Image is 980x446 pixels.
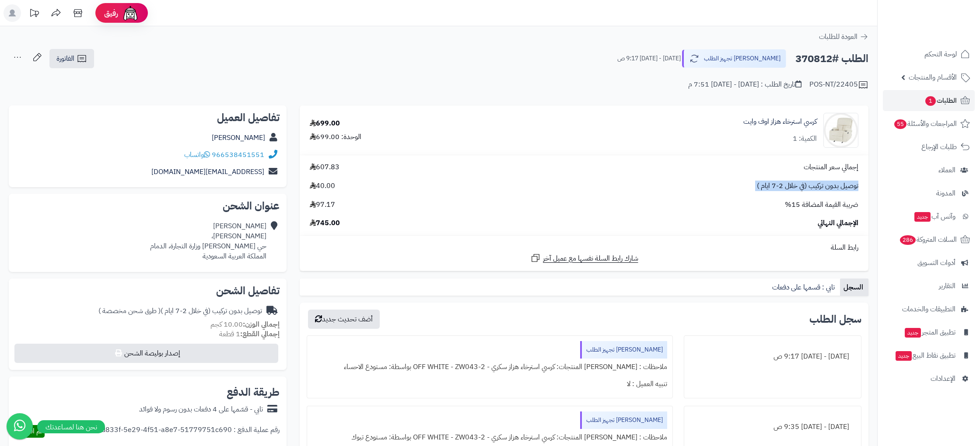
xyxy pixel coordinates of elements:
[818,218,858,228] span: الإجمالي النهائي
[883,136,975,157] a: طلبات الإرجاع
[310,218,340,228] span: 745.00
[743,117,817,127] a: كرسي استرخاء هزاز اوف وايت
[936,187,955,199] span: المدونة
[16,286,280,296] h2: تفاصيل الشحن
[310,132,361,142] div: الوحدة: 699.00
[900,235,916,245] span: 286
[883,229,975,250] a: السلات المتروكة286
[210,319,280,330] small: 10.00 كجم
[883,44,975,65] a: لوحة التحكم
[689,418,856,436] div: [DATE] - [DATE] 9:35 ص
[227,387,280,397] h2: طريقة الدفع
[924,48,957,60] span: لوحة التحكم
[23,4,45,24] a: تحديثات المنصة
[939,280,955,292] span: التقارير
[795,50,868,68] h2: الطلب #370812
[682,49,786,68] button: [PERSON_NAME] تجهيز الطلب
[883,368,975,389] a: الإعدادات
[98,306,262,316] div: توصيل بدون تركيب (في خلال 2-7 ايام )
[312,359,667,376] div: ملاحظات : [PERSON_NAME] المنتجات: كرسي استرخاء هزاز سكري - OFF WHITE - ZW043-2 بواسطة: مستودع الا...
[757,181,858,191] span: توصيل بدون تركيب (في خلال 2-7 ايام )
[543,254,638,264] span: شارك رابط السلة نفسها مع عميل آخر
[883,183,975,204] a: المدونة
[931,373,955,385] span: الإعدادات
[902,303,955,315] span: التطبيقات والخدمات
[909,71,957,84] span: الأقسام والمنتجات
[917,257,955,269] span: أدوات التسويق
[310,200,335,210] span: 97.17
[819,31,868,42] a: العودة للطلبات
[98,306,161,316] span: ( طرق شحن مخصصة )
[883,160,975,181] a: العملاء
[49,49,94,68] a: الفاتورة
[824,113,858,148] img: 1737964704-110102050045-90x90.jpg
[809,314,861,324] h3: سجل الطلب
[769,279,840,296] a: تابي : قسمها على دفعات
[303,243,865,253] div: رابط السلة
[883,322,975,343] a: تطبيق المتجرجديد
[689,348,856,365] div: [DATE] - [DATE] 9:17 ص
[150,221,266,261] div: [PERSON_NAME] [PERSON_NAME]، حي [PERSON_NAME] وزارة التجارة، الدمام المملكة العربية السعودية
[893,118,957,130] span: المراجعات والأسئلة
[883,206,975,227] a: وآتس آبجديد
[895,349,955,362] span: تطبيق نقاط البيع
[184,150,210,160] a: واتساب
[212,150,264,160] a: 966538451551
[914,212,931,222] span: جديد
[219,329,280,339] small: 1 قطعة
[819,31,857,42] span: العودة للطلبات
[904,326,955,338] span: تطبيق المتجر
[212,132,265,143] a: [PERSON_NAME]
[90,425,280,438] div: رقم عملية الدفع : bbed833f-5e29-4f51-a8e7-51779751c690
[883,345,975,366] a: تطبيق نقاط البيعجديد
[925,96,936,106] span: 1
[617,54,681,63] small: [DATE] - [DATE] 9:17 ص
[896,351,912,361] span: جديد
[785,200,858,210] span: ضريبة القيمة المضافة 15%
[312,429,667,446] div: ملاحظات : [PERSON_NAME] المنتجات: كرسي استرخاء هزاز سكري - OFF WHITE - ZW043-2 بواسطة: مستودع تبوك
[913,210,955,223] span: وآتس آب
[580,411,667,429] div: [PERSON_NAME] تجهيز الطلب
[151,167,264,177] a: [EMAIL_ADDRESS][DOMAIN_NAME]
[308,310,380,329] button: أضف تحديث جديد
[14,344,278,363] button: إصدار بوليصة الشحن
[310,162,339,172] span: 607.83
[139,404,263,415] div: تابي - قسّمها على 4 دفعات بدون رسوم ولا فوائد
[905,328,921,338] span: جديد
[793,134,817,144] div: الكمية: 1
[16,112,280,123] h2: تفاصيل العميل
[56,53,74,64] span: الفاتورة
[921,141,957,153] span: طلبات الإرجاع
[809,80,868,90] div: POS-NT/22405
[240,329,280,339] strong: إجمالي القطع:
[804,162,858,172] span: إجمالي سعر المنتجات
[840,279,868,296] a: السجل
[883,299,975,320] a: التطبيقات والخدمات
[938,164,955,176] span: العملاء
[530,253,638,264] a: شارك رابط السلة نفسها مع عميل آخر
[310,181,335,191] span: 40.00
[883,275,975,296] a: التقارير
[894,119,906,129] span: 55
[899,233,957,246] span: السلات المتروكة
[122,4,139,22] img: ai-face.png
[883,90,975,111] a: الطلبات1
[243,319,280,330] strong: إجمالي الوزن:
[104,8,118,18] span: رفيق
[883,252,975,273] a: أدوات التسويق
[883,113,975,134] a: المراجعات والأسئلة55
[16,201,280,211] h2: عنوان الشحن
[688,80,801,90] div: تاريخ الطلب : [DATE] - [DATE] 7:51 م
[310,118,340,129] div: 699.00
[312,376,667,393] div: تنبيه العميل : لا
[924,94,957,107] span: الطلبات
[580,341,667,359] div: [PERSON_NAME] تجهيز الطلب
